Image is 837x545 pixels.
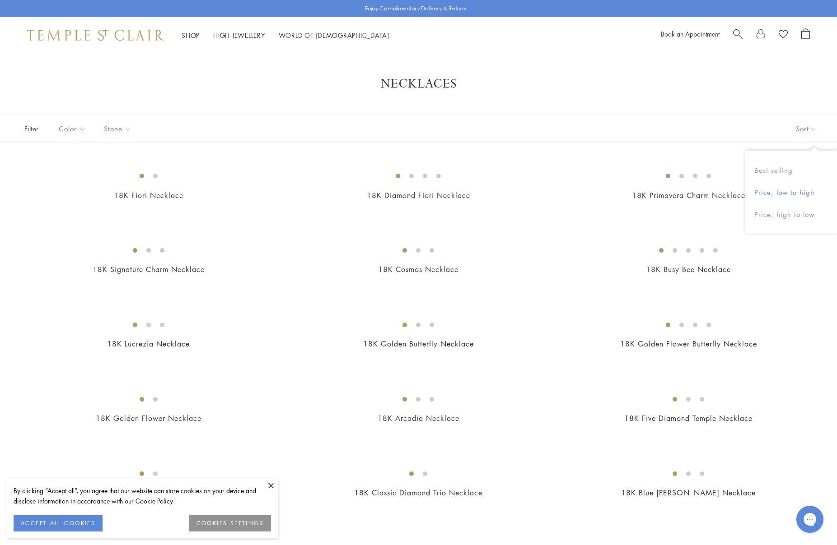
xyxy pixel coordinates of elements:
[661,29,720,38] a: Book an Appointment
[646,264,731,274] a: 18K Busy Bee Necklace
[378,413,459,423] a: 18K Arcadia Necklace
[279,31,389,40] a: World of [DEMOGRAPHIC_DATA]World of [DEMOGRAPHIC_DATA]
[189,515,271,531] button: COOKIES SETTINGS
[624,413,753,423] a: 18K Five Diamond Temple Necklace
[107,339,190,349] a: 18K Lucrezia Necklace
[182,30,389,41] nav: Main navigation
[733,28,743,42] a: Search
[801,28,810,42] a: Open Shopping Bag
[213,31,265,40] a: High JewelleryHigh Jewellery
[27,30,164,41] img: Temple St. Clair
[792,503,828,536] iframe: Gorgias live chat messenger
[378,264,458,274] a: 18K Cosmos Necklace
[96,413,201,423] a: 18K Golden Flower Necklace
[14,485,271,506] div: By clicking “Accept all”, you agree that our website can store cookies on your device and disclos...
[363,339,474,349] a: 18K Golden Butterfly Necklace
[97,119,138,139] button: Stone
[182,31,200,40] a: ShopShop
[114,190,183,200] a: 18K Fiori Necklace
[745,181,837,203] button: Price, low to high
[779,28,788,42] a: View Wishlist
[621,488,756,498] a: 18K Blue [PERSON_NAME] Necklace
[632,190,745,200] a: 18K Primavera Charm Necklace
[54,123,93,134] span: Color
[776,115,837,143] button: Show sort by
[745,203,837,226] button: Price, high to low
[93,264,205,274] a: 18K Signature Charm Necklace
[365,4,468,13] p: Enjoy Complimentary Delivery & Returns
[36,76,801,92] h1: Necklaces
[745,159,837,181] button: Best selling
[52,119,93,139] button: Color
[14,515,103,531] button: ACCEPT ALL COOKIES
[99,123,138,134] span: Stone
[620,339,757,349] a: 18K Golden Flower Butterfly Necklace
[354,488,482,498] a: 18K Classic Diamond Trio Necklace
[367,190,470,200] a: 18K Diamond Fiori Necklace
